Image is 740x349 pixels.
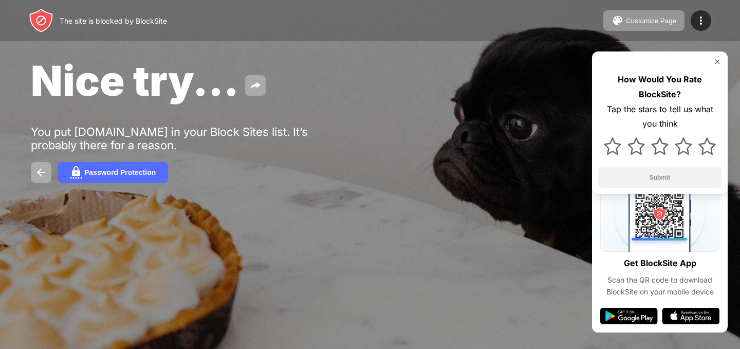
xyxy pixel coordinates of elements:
img: share.svg [249,79,262,92]
div: Get BlockSite App [624,256,696,271]
div: The site is blocked by BlockSite [60,16,167,25]
img: star.svg [604,137,621,155]
img: header-logo.svg [29,8,53,33]
img: star.svg [675,137,692,155]
span: Nice try... [31,56,239,106]
img: app-store.svg [662,308,719,324]
div: Password Protection [84,168,156,177]
img: back.svg [35,166,47,179]
div: Scan the QR code to download BlockSite on your mobile device [600,274,719,298]
div: Customize Page [626,17,676,25]
button: Submit [598,167,721,188]
img: password.svg [70,166,82,179]
img: star.svg [698,137,716,155]
img: menu-icon.svg [695,14,707,27]
img: rate-us-close.svg [713,58,721,66]
div: How Would You Rate BlockSite? [598,72,721,102]
button: Password Protection [58,162,168,183]
button: Customize Page [603,10,684,31]
div: You put [DOMAIN_NAME] in your Block Sites list. It’s probably there for a reason. [31,125,348,152]
img: star.svg [651,137,669,155]
img: google-play.svg [600,308,658,324]
div: Tap the stars to tell us what you think [598,102,721,132]
img: star.svg [627,137,645,155]
img: pallet.svg [612,14,624,27]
